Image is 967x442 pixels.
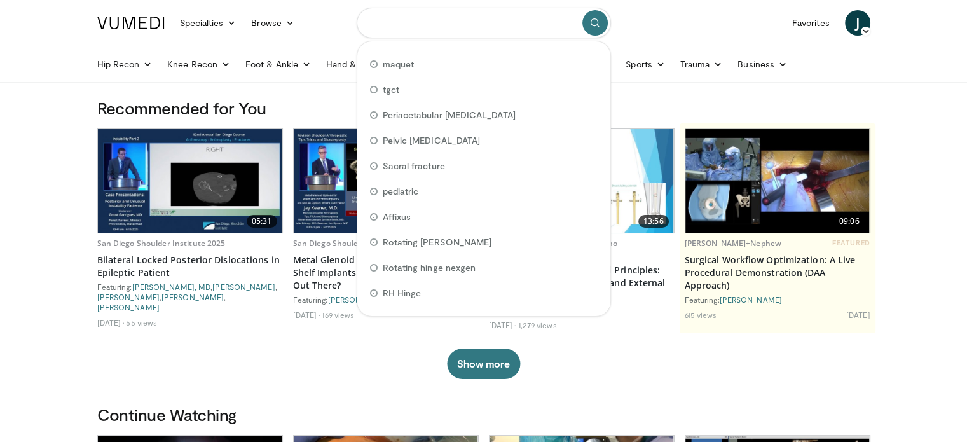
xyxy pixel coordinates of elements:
[383,185,419,198] span: pediatric
[673,52,730,77] a: Trauma
[238,52,319,77] a: Foot & Ankle
[685,254,870,292] a: Surgical Workflow Optimization: A Live Procedural Demonstration (DAA Approach)
[97,98,870,118] h3: Recommended for You
[685,310,717,320] li: 615 views
[383,83,399,96] span: tgct
[97,17,165,29] img: VuMedi Logo
[638,215,669,228] span: 13:56
[161,293,224,301] a: [PERSON_NAME]
[322,310,354,320] li: 169 views
[834,215,865,228] span: 09:06
[685,129,870,233] img: bcfc90b5-8c69-4b20-afee-af4c0acaf118.620x360_q85_upscale.jpg
[126,317,157,328] li: 55 views
[383,287,422,300] span: RH Hinge
[383,109,516,121] span: Periacetabular [MEDICAL_DATA]
[618,52,673,77] a: Sports
[294,129,478,233] img: b283a297-854d-4537-a9aa-27418ca76b42.620x360_q85_upscale.jpg
[97,303,160,312] a: [PERSON_NAME]
[328,295,390,304] a: [PERSON_NAME]
[685,294,870,305] div: Featuring:
[97,238,226,249] a: San Diego Shoulder Institute 2025
[489,320,516,330] li: [DATE]
[730,52,795,77] a: Business
[98,129,282,233] img: 62596bc6-63d7-4429-bb8d-708b1a4f69e0.620x360_q85_upscale.jpg
[383,236,492,249] span: Rotating [PERSON_NAME]
[97,282,283,312] div: Featuring: , , , ,
[685,238,781,249] a: [PERSON_NAME]+Nephew
[720,295,782,304] a: [PERSON_NAME]
[357,8,611,38] input: Search topics, interventions
[97,254,283,279] a: Bilateral Locked Posterior Dislocations in Epileptic Patient
[383,58,414,71] span: maquet
[293,254,479,292] a: Metal Glenoid Options for When Off the Shelf Implants and Not an Option: What's Out There?
[97,404,870,425] h3: Continue Watching
[785,10,837,36] a: Favorites
[293,238,422,249] a: San Diego Shoulder Institute 2025
[98,129,282,233] a: 05:31
[845,10,870,36] a: J
[132,282,211,291] a: [PERSON_NAME], MD
[383,134,480,147] span: Pelvic [MEDICAL_DATA]
[846,310,870,320] li: [DATE]
[212,282,275,291] a: [PERSON_NAME]
[518,320,556,330] li: 1,279 views
[383,160,445,172] span: Sacral fracture
[383,211,411,223] span: Affixus
[832,238,870,247] span: FEATURED
[293,310,320,320] li: [DATE]
[90,52,160,77] a: Hip Recon
[243,10,302,36] a: Browse
[247,215,277,228] span: 05:31
[383,261,476,274] span: Rotating hinge nexgen
[294,129,478,233] a: 10:24
[172,10,244,36] a: Specialties
[293,294,479,305] div: Featuring:
[319,52,401,77] a: Hand & Wrist
[447,349,520,379] button: Show more
[685,129,870,233] a: 09:06
[97,293,160,301] a: [PERSON_NAME]
[97,317,125,328] li: [DATE]
[160,52,238,77] a: Knee Recon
